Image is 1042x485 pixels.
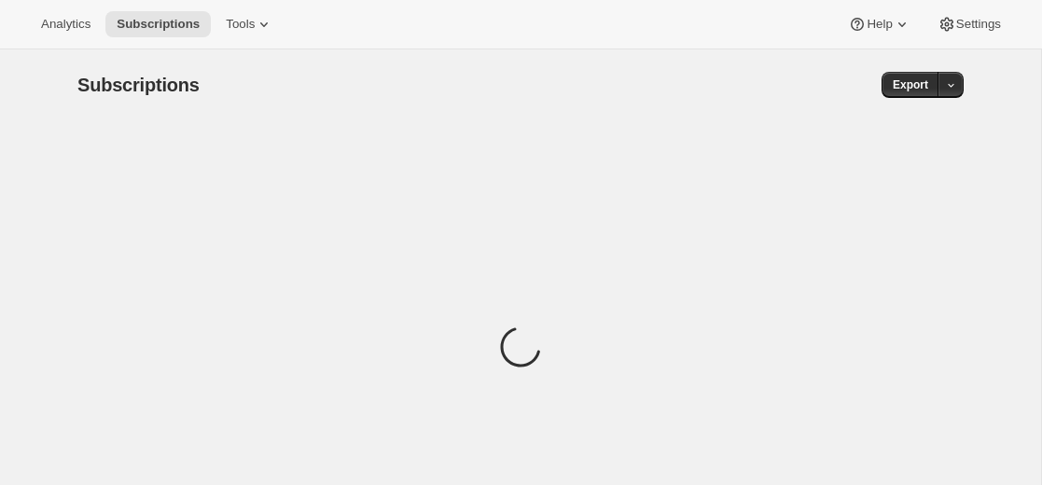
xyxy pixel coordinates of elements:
button: Settings [926,11,1012,37]
button: Subscriptions [105,11,211,37]
button: Analytics [30,11,102,37]
span: Export [893,77,928,92]
span: Subscriptions [117,17,200,32]
span: Analytics [41,17,90,32]
span: Settings [956,17,1001,32]
button: Help [837,11,922,37]
span: Subscriptions [77,75,200,95]
button: Export [882,72,939,98]
span: Help [867,17,892,32]
button: Tools [215,11,285,37]
span: Tools [226,17,255,32]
